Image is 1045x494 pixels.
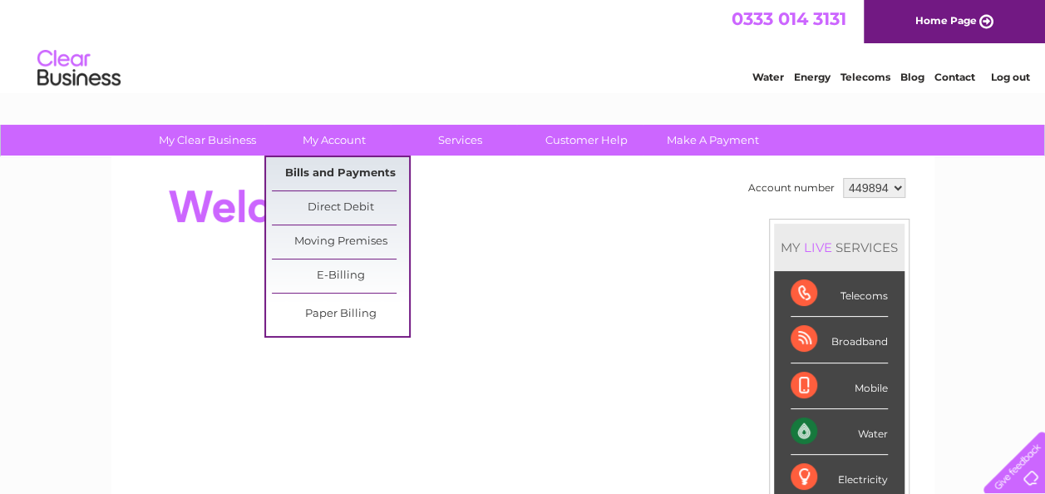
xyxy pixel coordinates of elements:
[900,71,924,83] a: Blog
[272,191,409,225] a: Direct Debit
[744,174,839,202] td: Account number
[272,298,409,331] a: Paper Billing
[392,125,529,156] a: Services
[791,317,888,363] div: Broadband
[131,9,916,81] div: Clear Business is a trading name of Verastar Limited (registered in [GEOGRAPHIC_DATA] No. 3667643...
[794,71,831,83] a: Energy
[934,71,975,83] a: Contact
[791,409,888,455] div: Water
[272,225,409,259] a: Moving Premises
[791,363,888,409] div: Mobile
[37,43,121,94] img: logo.png
[840,71,890,83] a: Telecoms
[774,224,905,271] div: MY SERVICES
[265,125,402,156] a: My Account
[791,271,888,317] div: Telecoms
[752,71,784,83] a: Water
[644,125,781,156] a: Make A Payment
[139,125,276,156] a: My Clear Business
[518,125,655,156] a: Customer Help
[990,71,1029,83] a: Log out
[801,240,836,255] div: LIVE
[732,8,846,29] a: 0333 014 3131
[272,259,409,293] a: E-Billing
[272,157,409,190] a: Bills and Payments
